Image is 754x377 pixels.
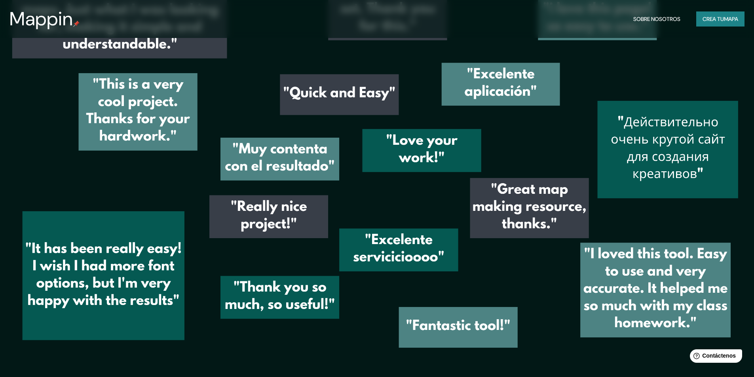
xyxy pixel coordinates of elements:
font: mapa [724,15,738,23]
button: Crea tumapa [696,11,745,27]
img: pin de mapeo [73,21,80,27]
button: Sobre nosotros [630,11,684,27]
font: Mappin [9,6,73,31]
font: Sobre nosotros [633,15,680,23]
font: Crea tu [703,15,724,23]
iframe: Lanzador de widgets de ayuda [684,346,745,368]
